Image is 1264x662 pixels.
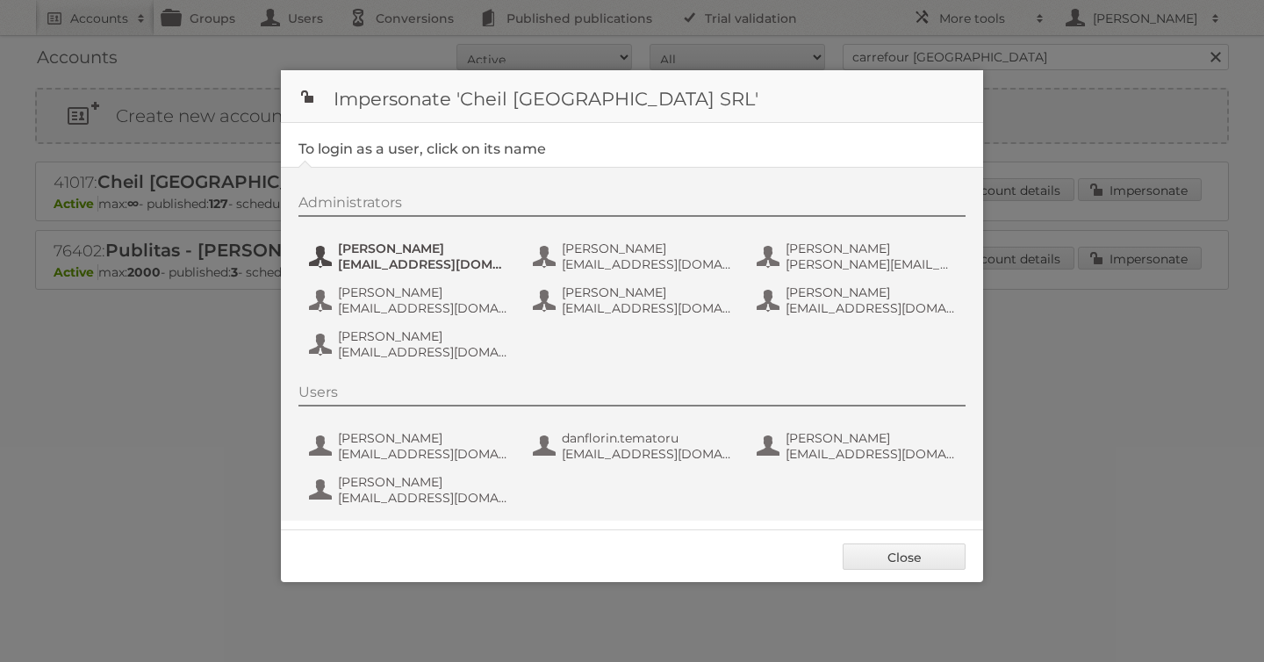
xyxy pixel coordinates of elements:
[562,241,732,256] span: [PERSON_NAME]
[307,239,513,274] button: [PERSON_NAME] [EMAIL_ADDRESS][DOMAIN_NAME]
[338,430,508,446] span: [PERSON_NAME]
[338,474,508,490] span: [PERSON_NAME]
[338,241,508,256] span: [PERSON_NAME]
[307,472,513,507] button: [PERSON_NAME] [EMAIL_ADDRESS][DOMAIN_NAME]
[338,446,508,462] span: [EMAIL_ADDRESS][DOMAIN_NAME]
[786,241,956,256] span: [PERSON_NAME]
[531,239,737,274] button: [PERSON_NAME] [EMAIL_ADDRESS][DOMAIN_NAME]
[307,327,513,362] button: [PERSON_NAME] [EMAIL_ADDRESS][DOMAIN_NAME]
[562,446,732,462] span: [EMAIL_ADDRESS][DOMAIN_NAME]
[338,490,508,506] span: [EMAIL_ADDRESS][DOMAIN_NAME]
[531,283,737,318] button: [PERSON_NAME] [EMAIL_ADDRESS][DOMAIN_NAME]
[786,284,956,300] span: [PERSON_NAME]
[338,284,508,300] span: [PERSON_NAME]
[298,384,966,407] div: Users
[307,283,513,318] button: [PERSON_NAME] [EMAIL_ADDRESS][DOMAIN_NAME]
[786,430,956,446] span: [PERSON_NAME]
[786,300,956,316] span: [EMAIL_ADDRESS][DOMAIN_NAME]
[307,428,513,464] button: [PERSON_NAME] [EMAIL_ADDRESS][DOMAIN_NAME]
[338,300,508,316] span: [EMAIL_ADDRESS][DOMAIN_NAME]
[562,284,732,300] span: [PERSON_NAME]
[338,344,508,360] span: [EMAIL_ADDRESS][DOMAIN_NAME]
[531,428,737,464] button: danflorin.tematoru [EMAIL_ADDRESS][DOMAIN_NAME]
[755,283,961,318] button: [PERSON_NAME] [EMAIL_ADDRESS][DOMAIN_NAME]
[281,70,983,123] h1: Impersonate 'Cheil [GEOGRAPHIC_DATA] SRL'
[786,256,956,272] span: [PERSON_NAME][EMAIL_ADDRESS][DOMAIN_NAME]
[843,543,966,570] a: Close
[562,256,732,272] span: [EMAIL_ADDRESS][DOMAIN_NAME]
[562,430,732,446] span: danflorin.tematoru
[338,328,508,344] span: [PERSON_NAME]
[755,239,961,274] button: [PERSON_NAME] [PERSON_NAME][EMAIL_ADDRESS][DOMAIN_NAME]
[338,256,508,272] span: [EMAIL_ADDRESS][DOMAIN_NAME]
[562,300,732,316] span: [EMAIL_ADDRESS][DOMAIN_NAME]
[298,194,966,217] div: Administrators
[298,140,546,157] legend: To login as a user, click on its name
[786,446,956,462] span: [EMAIL_ADDRESS][DOMAIN_NAME]
[755,428,961,464] button: [PERSON_NAME] [EMAIL_ADDRESS][DOMAIN_NAME]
